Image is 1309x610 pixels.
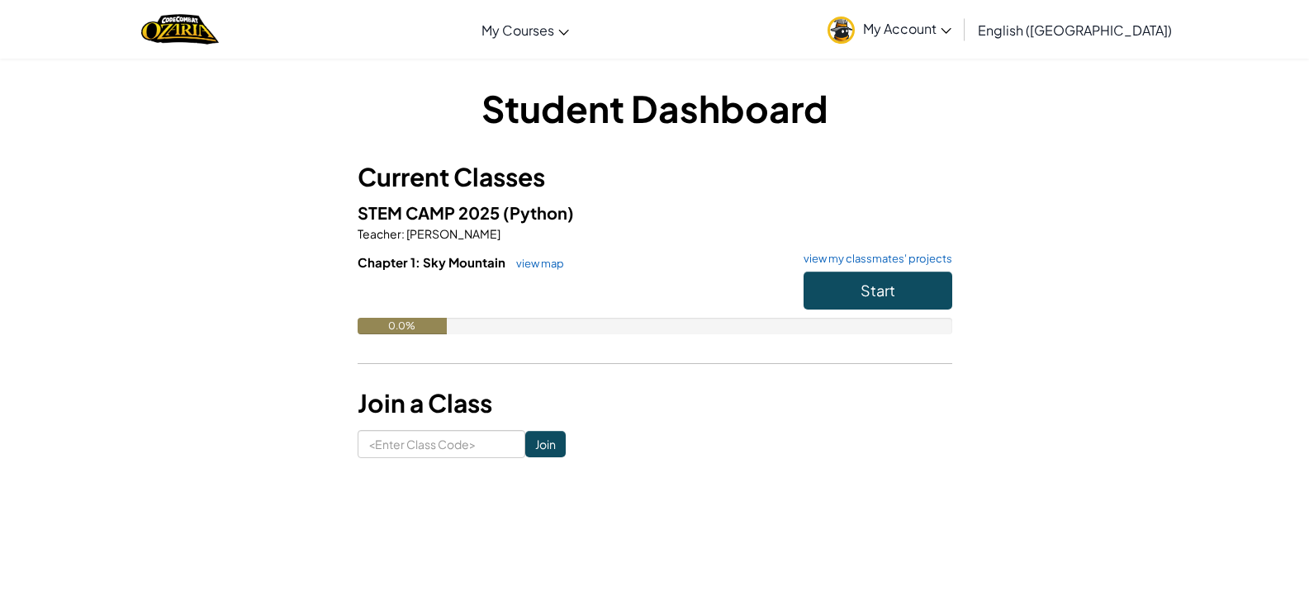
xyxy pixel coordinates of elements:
[525,431,566,457] input: Join
[358,430,525,458] input: <Enter Class Code>
[978,21,1172,39] span: English ([GEOGRAPHIC_DATA])
[473,7,577,52] a: My Courses
[358,202,503,223] span: STEM CAMP 2025
[503,202,574,223] span: (Python)
[804,272,952,310] button: Start
[819,3,960,55] a: My Account
[141,12,218,46] a: Ozaria by CodeCombat logo
[405,226,500,241] span: [PERSON_NAME]
[861,281,895,300] span: Start
[508,257,564,270] a: view map
[401,226,405,241] span: :
[358,158,952,196] h3: Current Classes
[358,318,447,334] div: 0.0%
[358,83,952,134] h1: Student Dashboard
[828,17,855,44] img: avatar
[358,254,508,270] span: Chapter 1: Sky Mountain
[795,253,952,264] a: view my classmates' projects
[358,385,952,422] h3: Join a Class
[141,12,218,46] img: Home
[863,20,951,37] span: My Account
[358,226,401,241] span: Teacher
[481,21,554,39] span: My Courses
[970,7,1180,52] a: English ([GEOGRAPHIC_DATA])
